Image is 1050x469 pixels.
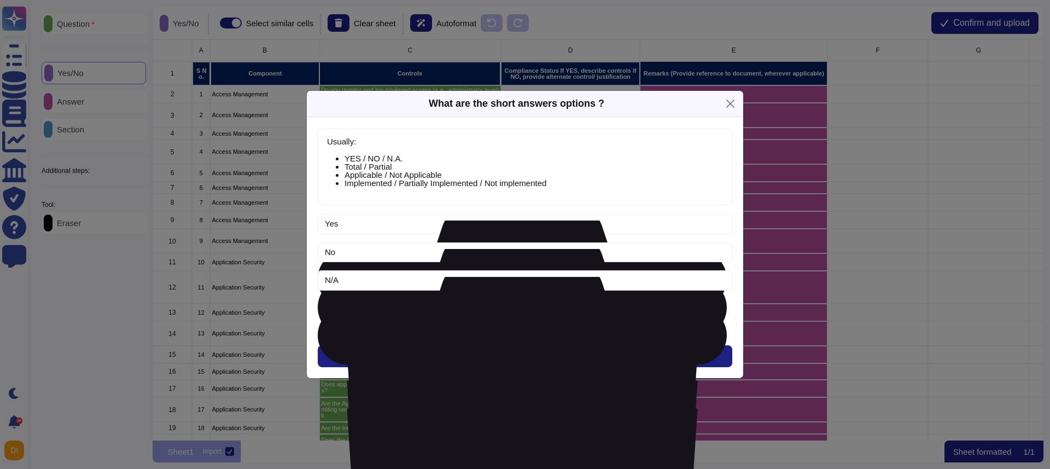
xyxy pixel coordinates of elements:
[345,154,723,163] li: YES / NO / N.A.
[345,171,723,179] li: Applicable / Not Applicable
[318,214,732,234] input: Option 1
[345,163,723,171] li: Total / Partial
[318,270,732,291] input: Option 3
[345,179,723,187] li: Implemented / Partially Implemented / Not implemented
[318,242,732,263] input: Option 2
[327,137,723,146] p: Usually:
[429,96,604,111] div: What are the short answers options ?
[722,95,739,112] button: Close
